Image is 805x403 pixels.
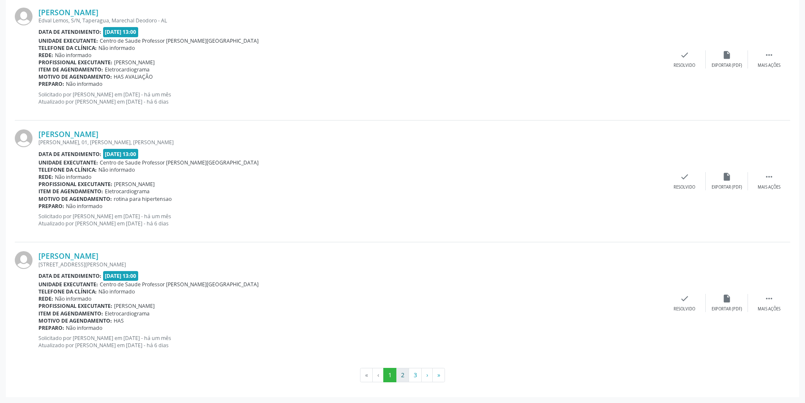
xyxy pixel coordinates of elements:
[409,368,422,382] button: Go to page 3
[15,251,33,269] img: img
[98,166,135,173] span: Não informado
[103,149,139,159] span: [DATE] 13:00
[680,172,689,181] i: check
[100,37,259,44] span: Centro de Saude Professor [PERSON_NAME][GEOGRAPHIC_DATA]
[432,368,445,382] button: Go to last page
[114,195,172,203] span: rotina para hipertensao
[38,73,112,80] b: Motivo de agendamento:
[38,59,112,66] b: Profissional executante:
[38,203,64,210] b: Preparo:
[758,184,780,190] div: Mais ações
[764,50,774,60] i: 
[674,184,695,190] div: Resolvido
[38,213,663,227] p: Solicitado por [PERSON_NAME] em [DATE] - há um mês Atualizado por [PERSON_NAME] em [DATE] - há 6 ...
[100,159,259,166] span: Centro de Saude Professor [PERSON_NAME][GEOGRAPHIC_DATA]
[114,317,124,324] span: HAS
[38,261,663,268] div: [STREET_ADDRESS][PERSON_NAME]
[38,17,663,24] div: Edval Lemos, S/N, Taperagua, Marechal Deodoro - AL
[103,27,139,37] span: [DATE] 13:00
[38,37,98,44] b: Unidade executante:
[15,368,790,382] ul: Pagination
[15,129,33,147] img: img
[38,281,98,288] b: Unidade executante:
[38,166,97,173] b: Telefone da clínica:
[38,188,103,195] b: Item de agendamento:
[674,306,695,312] div: Resolvido
[764,294,774,303] i: 
[722,172,731,181] i: insert_drive_file
[712,306,742,312] div: Exportar (PDF)
[383,368,396,382] button: Go to page 1
[114,59,155,66] span: [PERSON_NAME]
[38,159,98,166] b: Unidade executante:
[38,302,112,310] b: Profissional executante:
[712,63,742,69] div: Exportar (PDF)
[38,317,112,324] b: Motivo de agendamento:
[55,52,91,59] span: Não informado
[38,334,663,349] p: Solicitado por [PERSON_NAME] em [DATE] - há um mês Atualizado por [PERSON_NAME] em [DATE] - há 6 ...
[38,129,98,139] a: [PERSON_NAME]
[98,44,135,52] span: Não informado
[98,288,135,295] span: Não informado
[38,8,98,17] a: [PERSON_NAME]
[38,80,64,88] b: Preparo:
[105,310,150,317] span: Eletrocardiograma
[103,271,139,281] span: [DATE] 13:00
[105,66,150,73] span: Eletrocardiograma
[100,281,259,288] span: Centro de Saude Professor [PERSON_NAME][GEOGRAPHIC_DATA]
[38,310,103,317] b: Item de agendamento:
[55,173,91,181] span: Não informado
[38,288,97,295] b: Telefone da clínica:
[38,195,112,203] b: Motivo de agendamento:
[66,324,102,332] span: Não informado
[758,63,780,69] div: Mais ações
[396,368,409,382] button: Go to page 2
[38,295,53,302] b: Rede:
[38,66,103,73] b: Item de agendamento:
[38,28,101,36] b: Data de atendimento:
[114,73,153,80] span: HAS AVALIAÇÃO
[38,272,101,280] b: Data de atendimento:
[680,50,689,60] i: check
[712,184,742,190] div: Exportar (PDF)
[38,44,97,52] b: Telefone da clínica:
[38,251,98,260] a: [PERSON_NAME]
[674,63,695,69] div: Resolvido
[38,151,101,158] b: Data de atendimento:
[55,295,91,302] span: Não informado
[38,324,64,332] b: Preparo:
[105,188,150,195] span: Eletrocardiograma
[722,50,731,60] i: insert_drive_file
[758,306,780,312] div: Mais ações
[38,173,53,181] b: Rede:
[15,8,33,25] img: img
[66,80,102,88] span: Não informado
[38,91,663,105] p: Solicitado por [PERSON_NAME] em [DATE] - há um mês Atualizado por [PERSON_NAME] em [DATE] - há 6 ...
[114,181,155,188] span: [PERSON_NAME]
[722,294,731,303] i: insert_drive_file
[38,139,663,146] div: [PERSON_NAME], 01, [PERSON_NAME], [PERSON_NAME]
[66,203,102,210] span: Não informado
[421,368,433,382] button: Go to next page
[38,52,53,59] b: Rede:
[114,302,155,310] span: [PERSON_NAME]
[764,172,774,181] i: 
[38,181,112,188] b: Profissional executante:
[680,294,689,303] i: check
